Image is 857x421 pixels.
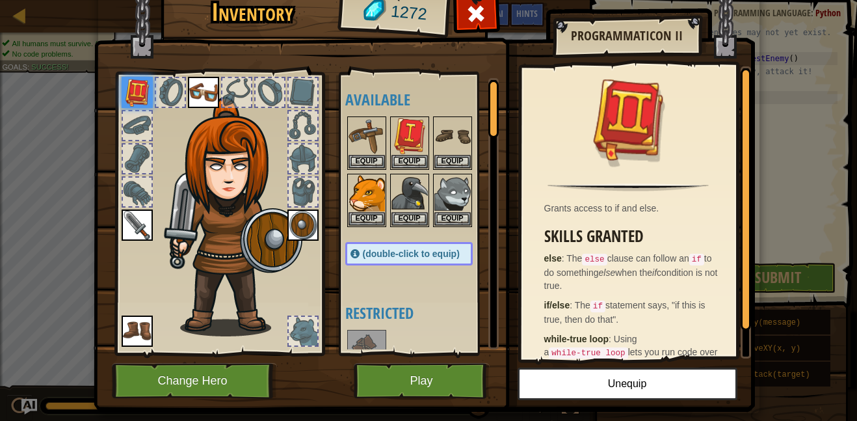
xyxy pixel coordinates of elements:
[586,76,670,161] img: portrait.png
[188,77,219,108] img: portrait.png
[391,155,428,169] button: Equip
[164,97,304,336] img: female.png
[391,118,428,154] img: portrait.png
[544,334,718,385] span: Using a lets you run code over and over again. Put before each line to repeat or it won't work!
[590,301,605,312] code: if
[434,175,471,211] img: portrait.png
[562,253,567,264] span: :
[434,212,471,226] button: Equip
[287,210,319,241] img: portrait.png
[566,29,688,43] h2: Programmaticon II
[434,118,471,154] img: portrait.png
[544,253,562,264] strong: else
[345,305,499,321] h4: Restricted
[391,212,428,226] button: Equip
[354,363,490,399] button: Play
[689,254,704,265] code: if
[122,210,153,241] img: portrait.png
[122,77,153,108] img: portrait.png
[518,368,737,400] button: Unequip
[544,334,609,344] strong: while-true loop
[544,300,705,325] span: The statement says, "if this is true, then do that".
[122,316,153,347] img: portrait.png
[599,267,616,278] em: else
[544,253,718,291] span: The clause can follow an to do something when the condition is not true.
[544,202,719,215] div: Grants access to if and else.
[349,118,385,154] img: portrait.png
[547,183,708,191] img: hr.png
[549,347,627,359] code: while-true loop
[349,155,385,169] button: Equip
[609,334,614,344] span: :
[544,228,719,245] h3: Skills Granted
[434,155,471,169] button: Equip
[582,254,607,265] code: else
[363,249,460,259] span: (double-click to equip)
[570,300,575,310] span: :
[652,267,657,278] em: if
[544,300,570,310] strong: if/else
[345,91,499,108] h4: Available
[349,331,385,368] img: portrait.png
[349,212,385,226] button: Equip
[391,175,428,211] img: portrait.png
[112,363,277,399] button: Change Hero
[349,175,385,211] img: portrait.png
